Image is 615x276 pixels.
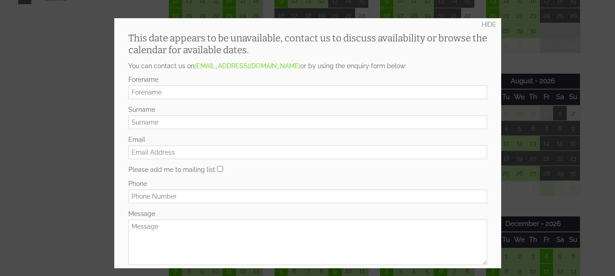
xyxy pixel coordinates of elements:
[194,62,300,70] a: [EMAIL_ADDRESS][DOMAIN_NAME]
[128,115,487,129] input: Surname
[128,136,487,143] label: Email
[482,21,496,28] a: HIDE
[128,106,487,113] label: Surname
[128,190,487,203] input: Phone Number
[128,85,487,99] input: Forename
[128,146,487,159] input: Email Address
[128,32,487,56] h2: This date appears to be unavailable, contact us to discuss availability or browse the calendar fo...
[128,210,487,217] label: Message
[128,166,215,173] label: Please add me to mailing list
[128,76,487,83] label: Forename
[128,180,487,187] label: Phone
[128,62,487,70] p: You can contact us on or by using the enquiry form below:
